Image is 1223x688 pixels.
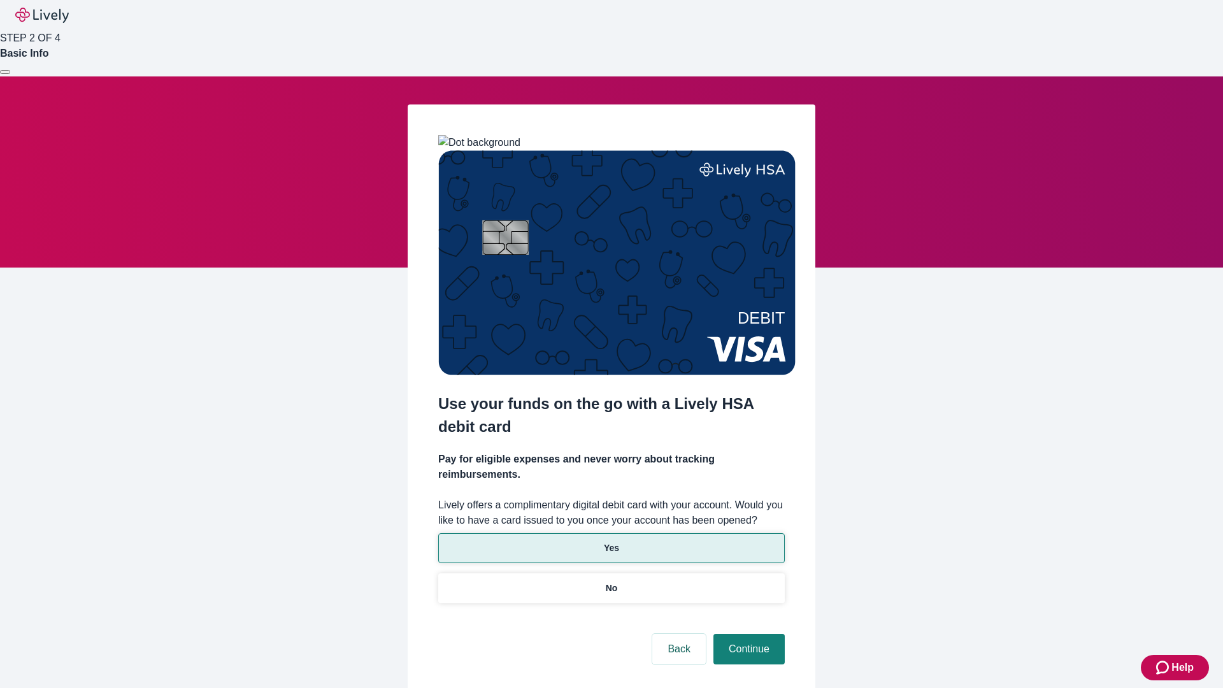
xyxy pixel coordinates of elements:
[438,573,785,603] button: No
[438,498,785,528] label: Lively offers a complimentary digital debit card with your account. Would you like to have a card...
[1141,655,1209,680] button: Zendesk support iconHelp
[438,533,785,563] button: Yes
[438,392,785,438] h2: Use your funds on the go with a Lively HSA debit card
[604,541,619,555] p: Yes
[1171,660,1194,675] span: Help
[438,452,785,482] h4: Pay for eligible expenses and never worry about tracking reimbursements.
[652,634,706,664] button: Back
[438,135,520,150] img: Dot background
[438,150,796,375] img: Debit card
[1156,660,1171,675] svg: Zendesk support icon
[15,8,69,23] img: Lively
[606,582,618,595] p: No
[713,634,785,664] button: Continue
